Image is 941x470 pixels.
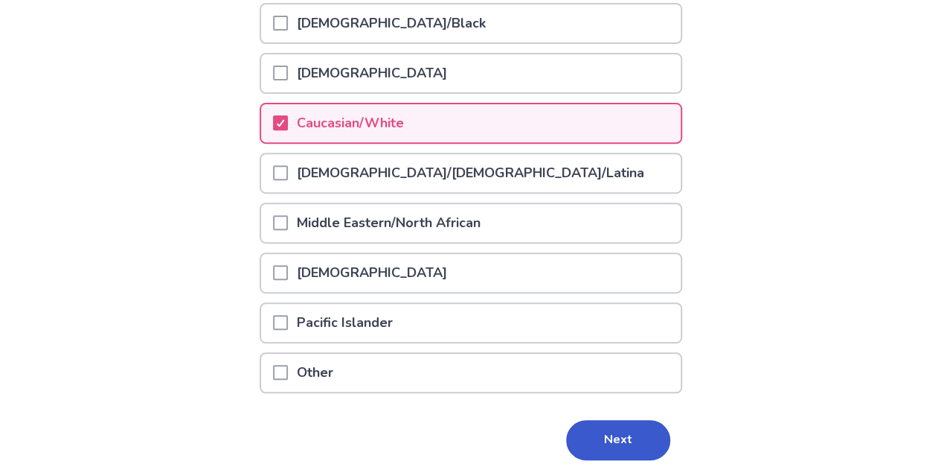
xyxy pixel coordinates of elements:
[566,420,670,460] button: Next
[288,104,413,142] p: Caucasian/White
[288,204,489,242] p: Middle Eastern/North African
[288,254,456,292] p: [DEMOGRAPHIC_DATA]
[288,154,653,192] p: [DEMOGRAPHIC_DATA]/[DEMOGRAPHIC_DATA]/Latina
[288,304,402,342] p: Pacific Islander
[288,54,456,92] p: [DEMOGRAPHIC_DATA]
[288,4,495,42] p: [DEMOGRAPHIC_DATA]/Black
[288,354,342,392] p: Other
